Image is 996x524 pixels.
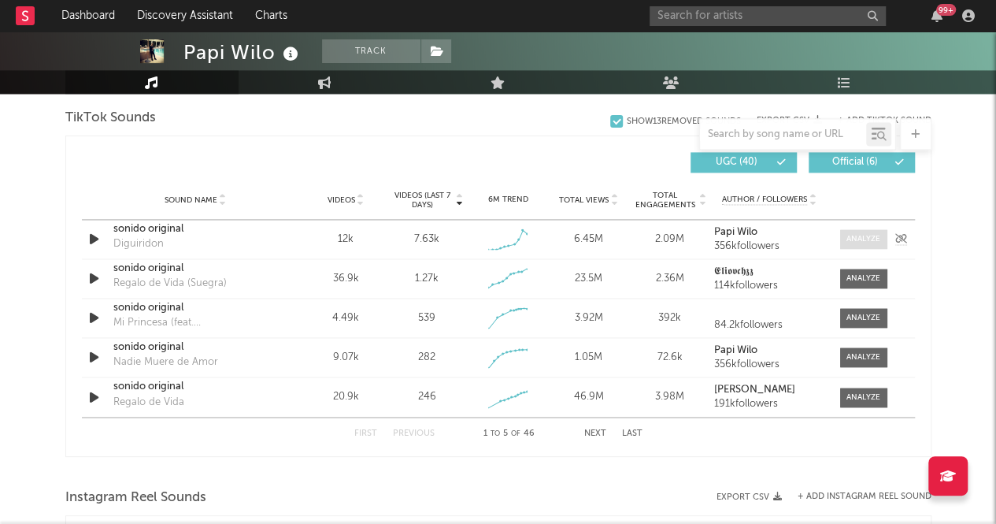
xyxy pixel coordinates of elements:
[113,300,278,316] a: sonido original
[714,320,824,331] div: 84.2k followers
[633,232,706,247] div: 2.09M
[390,191,454,210] span: Videos (last 7 days)
[552,350,625,366] div: 1.05M
[113,340,278,355] a: sonido original
[113,395,184,411] div: Regalo de Vida
[113,276,227,292] div: Regalo de Vida (Suegra)
[559,195,609,205] span: Total Views
[414,232,439,247] div: 7.63k
[113,261,278,277] a: sonido original
[714,385,795,395] strong: [PERSON_NAME]
[633,389,706,405] div: 3.98M
[714,281,824,292] div: 114k followers
[798,492,931,501] button: + Add Instagram Reel Sound
[633,310,706,326] div: 392k
[700,128,866,141] input: Search by song name or URL
[322,39,420,63] button: Track
[650,6,886,26] input: Search for artists
[552,232,625,247] div: 6.45M
[714,241,824,252] div: 356k followers
[511,429,520,437] span: of
[782,492,931,501] div: + Add Instagram Reel Sound
[819,158,891,167] span: Official ( 6 )
[466,424,553,443] div: 1 5 46
[714,359,824,370] div: 356k followers
[417,389,435,405] div: 246
[838,117,931,125] button: + Add TikTok Sound
[491,429,500,437] span: to
[328,195,355,205] span: Videos
[552,271,625,287] div: 23.5M
[584,429,606,437] button: Next
[809,152,915,173] button: Official(6)
[622,429,642,437] button: Last
[701,158,773,167] span: UGC ( 40 )
[714,227,824,238] a: Papi Wilo
[714,227,757,237] strong: Papi Wilo
[633,191,697,210] span: Total Engagements
[633,350,706,366] div: 72.6k
[552,389,625,405] div: 46.9M
[722,195,807,205] span: Author / Followers
[309,232,383,247] div: 12k
[354,429,377,437] button: First
[936,4,956,16] div: 99 +
[691,152,797,173] button: UGC(40)
[415,271,439,287] div: 1.27k
[822,117,931,125] button: + Add TikTok Sound
[714,345,824,356] a: Papi Wilo
[931,9,942,22] button: 99+
[714,385,824,396] a: [PERSON_NAME]
[633,271,706,287] div: 2.36M
[418,310,435,326] div: 539
[65,109,156,128] span: TikTok Sounds
[309,310,383,326] div: 4.49k
[714,266,824,277] a: 𝕰𝖑𝖎𝖔𝖛𝖈𝖍𝖟𝖟
[309,389,383,405] div: 20.9k
[309,350,383,366] div: 9.07k
[714,345,757,355] strong: Papi Wilo
[471,194,544,206] div: 6M Trend
[113,315,278,331] div: Mi Princesa (feat. [GEOGRAPHIC_DATA])
[714,399,824,410] div: 191k followers
[627,117,741,127] div: Show 13 Removed Sounds
[113,379,278,395] a: sonido original
[65,489,206,507] span: Instagram Reel Sounds
[418,350,435,366] div: 282
[552,310,625,326] div: 3.92M
[113,221,278,237] a: sonido original
[113,355,218,370] div: Nadie Muere de Amor
[309,271,383,287] div: 36.9k
[714,266,753,277] strong: 𝕰𝖑𝖎𝖔𝖛𝖈𝖍𝖟𝖟
[183,39,302,65] div: Papi Wilo
[393,429,435,437] button: Previous
[165,195,217,205] span: Sound Name
[113,236,164,252] div: Diguiridon
[716,492,782,502] button: Export CSV
[757,116,822,125] button: Export CSV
